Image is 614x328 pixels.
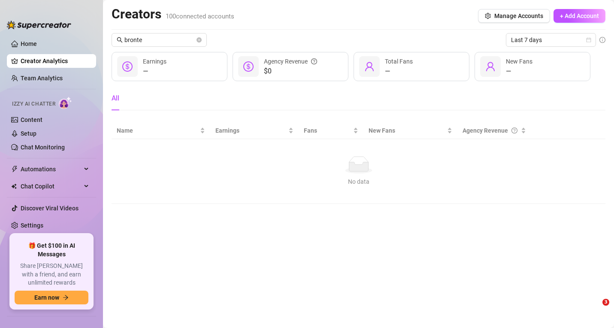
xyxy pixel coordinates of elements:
[599,37,605,43] span: info-circle
[7,21,71,29] img: logo-BBDzfeDw.svg
[363,122,457,139] th: New Fans
[122,61,133,72] span: dollar-circle
[11,166,18,173] span: thunderbolt
[15,242,88,258] span: 🎁 Get $100 in AI Messages
[463,126,520,135] div: Agency Revenue
[304,126,352,135] span: Fans
[485,13,491,19] span: setting
[385,66,413,76] div: —
[21,54,89,68] a: Creator Analytics
[511,33,591,46] span: Last 7 days
[21,130,36,137] a: Setup
[299,122,364,139] th: Fans
[264,66,317,76] span: $0
[494,12,543,19] span: Manage Accounts
[210,122,298,139] th: Earnings
[143,66,166,76] div: —
[506,58,532,65] span: New Fans
[112,122,210,139] th: Name
[243,61,254,72] span: dollar-circle
[485,61,496,72] span: user
[11,183,17,189] img: Chat Copilot
[34,294,59,301] span: Earn now
[166,12,234,20] span: 100 connected accounts
[264,57,317,66] div: Agency Revenue
[215,126,286,135] span: Earnings
[506,66,532,76] div: —
[21,40,37,47] a: Home
[385,58,413,65] span: Total Fans
[63,295,69,301] span: arrow-right
[21,162,82,176] span: Automations
[21,205,79,212] a: Discover Viral Videos
[12,100,55,108] span: Izzy AI Chatter
[15,262,88,287] span: Share [PERSON_NAME] with a friend, and earn unlimited rewards
[369,126,445,135] span: New Fans
[120,177,597,186] div: No data
[117,37,123,43] span: search
[602,299,609,306] span: 3
[21,116,42,123] a: Content
[143,58,166,65] span: Earnings
[364,61,375,72] span: user
[59,97,72,109] img: AI Chatter
[21,75,63,82] a: Team Analytics
[112,6,234,22] h2: Creators
[511,126,517,135] span: question-circle
[112,93,119,103] div: All
[585,299,605,319] iframe: Intercom live chat
[15,291,88,304] button: Earn nowarrow-right
[21,222,43,229] a: Settings
[124,35,195,45] input: Search creators
[21,144,65,151] a: Chat Monitoring
[554,9,605,23] button: + Add Account
[117,126,198,135] span: Name
[586,37,591,43] span: calendar
[478,9,550,23] button: Manage Accounts
[21,179,82,193] span: Chat Copilot
[197,37,202,43] button: close-circle
[560,12,599,19] span: + Add Account
[311,57,317,66] span: question-circle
